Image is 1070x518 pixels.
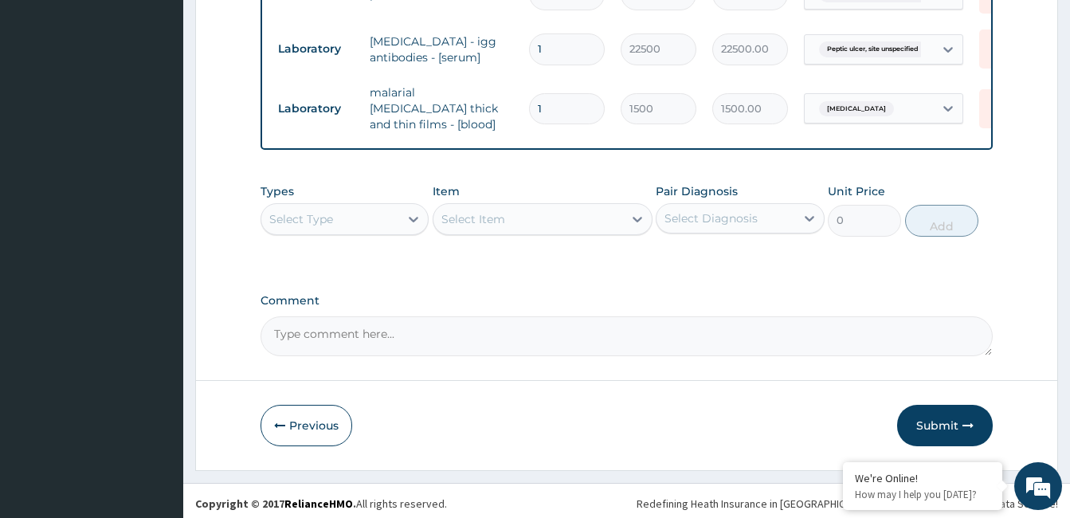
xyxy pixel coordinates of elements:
[92,157,220,318] span: We're online!
[664,210,758,226] div: Select Diagnosis
[637,496,1058,512] div: Redefining Heath Insurance in [GEOGRAPHIC_DATA] using Telemedicine and Data Science!
[261,8,300,46] div: Minimize live chat window
[362,77,521,140] td: malarial [MEDICAL_DATA] thick and thin films - [blood]
[261,185,294,198] label: Types
[819,41,927,57] span: Peptic ulcer, site unspecified
[261,405,352,446] button: Previous
[284,496,353,511] a: RelianceHMO
[855,471,990,485] div: We're Online!
[83,89,268,110] div: Chat with us now
[656,183,738,199] label: Pair Diagnosis
[195,496,356,511] strong: Copyright © 2017 .
[855,488,990,501] p: How may I help you today?
[270,94,362,124] td: Laboratory
[819,101,894,117] span: [MEDICAL_DATA]
[270,34,362,64] td: Laboratory
[8,347,304,403] textarea: Type your message and hit 'Enter'
[905,205,978,237] button: Add
[269,211,333,227] div: Select Type
[261,294,993,308] label: Comment
[29,80,65,120] img: d_794563401_company_1708531726252_794563401
[362,26,521,73] td: [MEDICAL_DATA] - igg antibodies - [serum]
[897,405,993,446] button: Submit
[828,183,885,199] label: Unit Price
[433,183,460,199] label: Item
